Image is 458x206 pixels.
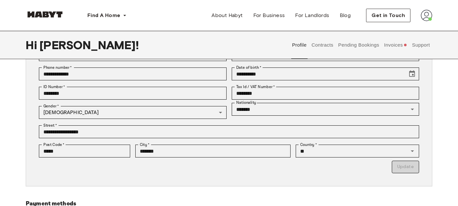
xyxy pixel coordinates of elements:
button: Support [411,31,431,59]
label: Phone number [43,65,72,70]
a: Blog [335,9,356,22]
button: Profile [291,31,308,59]
label: ID Number [43,84,65,90]
a: For Landlords [290,9,334,22]
span: For Business [253,12,285,19]
span: About Habyt [211,12,243,19]
button: Get in Touch [366,9,410,22]
label: Tax Id / VAT Number [236,84,275,90]
label: Date of birth [236,65,261,70]
button: Pending Bookings [337,31,380,59]
label: Gender [43,103,59,109]
span: Hi [26,38,40,52]
a: For Business [248,9,290,22]
a: About Habyt [206,9,248,22]
div: [DEMOGRAPHIC_DATA] [39,106,227,119]
label: Country [300,142,317,148]
label: Nationality [236,100,256,105]
span: Get in Touch [372,12,405,19]
button: Open [408,147,417,156]
label: Post Code [43,142,65,148]
span: For Landlords [295,12,329,19]
label: Street [43,122,57,128]
div: user profile tabs [290,31,432,59]
span: Blog [340,12,351,19]
label: City [140,142,150,148]
img: avatar [421,10,432,21]
button: Contracts [311,31,334,59]
button: Invoices [383,31,408,59]
button: Find A Home [82,9,132,22]
button: Choose date, selected date is Dec 31, 2002 [406,67,418,80]
span: [PERSON_NAME] ! [40,38,139,52]
img: Habyt [26,11,64,18]
button: Open [408,105,417,114]
span: Find A Home [87,12,120,19]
